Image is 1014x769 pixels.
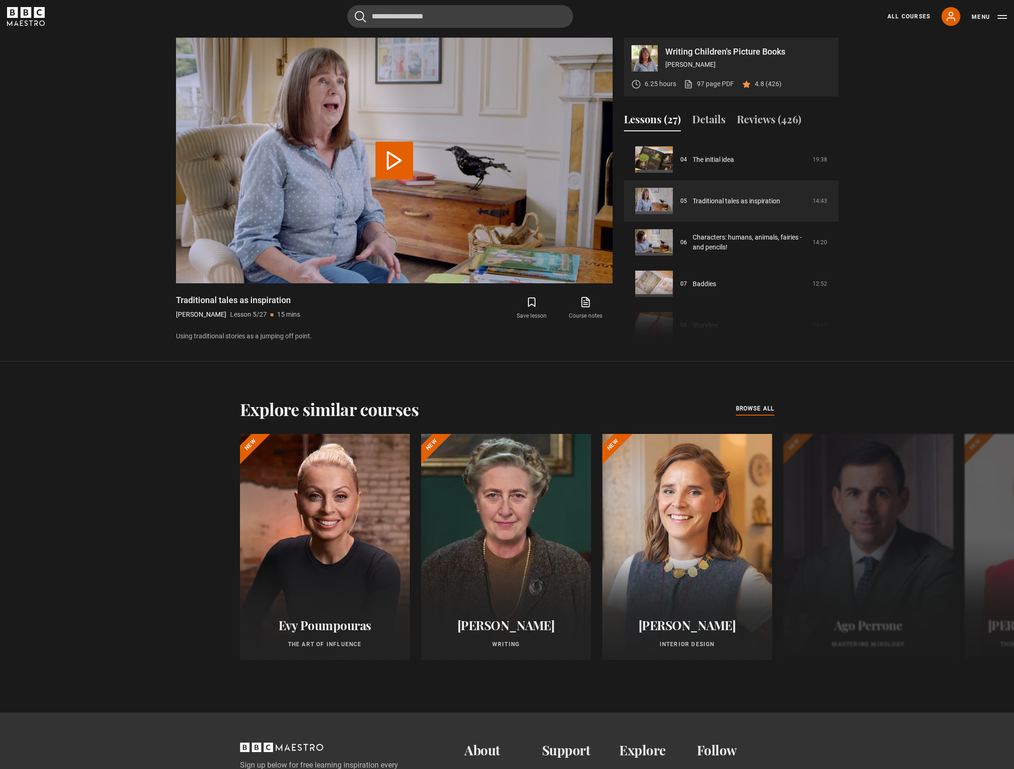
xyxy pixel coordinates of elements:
a: browse all [736,404,774,414]
p: [PERSON_NAME] [665,60,831,70]
h2: Evy Poumpouras [251,618,399,633]
a: Characters: humans, animals, fairies - and pencils! [693,232,807,252]
a: All Courses [887,12,930,21]
button: Lessons (27) [624,112,681,131]
h2: Follow [697,743,774,758]
h1: Traditional tales as inspiration [176,295,300,306]
p: 4.8 (426) [755,79,782,89]
svg: BBC Maestro [7,7,45,26]
span: browse all [736,404,774,413]
p: 15 mins [277,310,300,320]
h2: About [464,743,542,758]
p: Interior Design [614,640,761,649]
button: Toggle navigation [972,12,1007,22]
p: [PERSON_NAME] [176,310,226,320]
a: Baddies [693,279,716,289]
p: Writing [432,640,580,649]
h2: [PERSON_NAME] [614,618,761,633]
button: Details [692,112,726,131]
p: 6.25 hours [645,79,676,89]
a: Course notes [559,295,612,322]
p: Mastering Mixology [795,640,942,649]
p: Using traditional stories as a jumping off point. [176,331,613,341]
input: Search [347,5,573,28]
h2: Explore [619,743,697,758]
a: BBC Maestro, back to top [240,746,323,755]
a: 97 page PDF [684,79,734,89]
button: Submit the search query [355,11,366,23]
button: Play Lesson Traditional tales as inspiration [375,142,413,179]
a: Traditional tales as inspiration [693,196,780,206]
h2: Support [542,743,620,758]
a: The initial idea [693,155,734,165]
p: Lesson 5/27 [230,310,267,320]
a: Evy Poumpouras The Art of Influence New [240,434,410,660]
h2: Ago Perrone [795,618,942,633]
button: Reviews (426) [737,112,801,131]
a: [PERSON_NAME] Writing New [421,434,591,660]
video-js: Video Player [176,38,613,283]
button: Save lesson [505,295,559,322]
a: [PERSON_NAME] Interior Design New [602,434,772,660]
svg: BBC Maestro, back to top [240,743,323,752]
p: The Art of Influence [251,640,399,649]
h2: Explore similar courses [240,399,419,419]
a: Ago Perrone Mastering Mixology New [783,434,953,660]
p: Writing Children's Picture Books [665,48,831,56]
h2: [PERSON_NAME] [432,618,580,633]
